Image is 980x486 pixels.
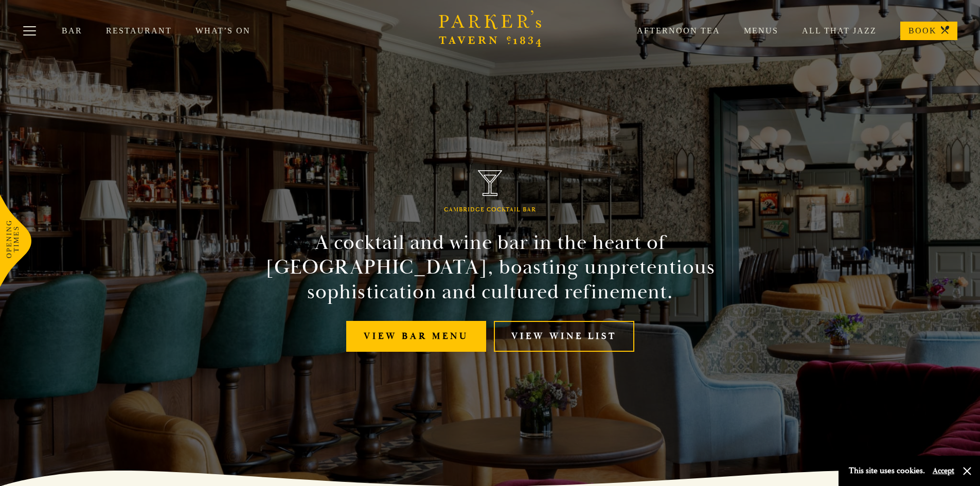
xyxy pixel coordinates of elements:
h2: A cocktail and wine bar in the heart of [GEOGRAPHIC_DATA], boasting unpretentious sophistication ... [256,230,725,304]
a: View Wine List [494,321,634,352]
button: Accept [933,466,954,476]
p: This site uses cookies. [849,463,925,478]
img: Parker's Tavern Brasserie Cambridge [478,170,503,196]
a: View bar menu [346,321,486,352]
button: Close and accept [962,466,972,476]
h1: Cambridge Cocktail Bar [444,206,536,213]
